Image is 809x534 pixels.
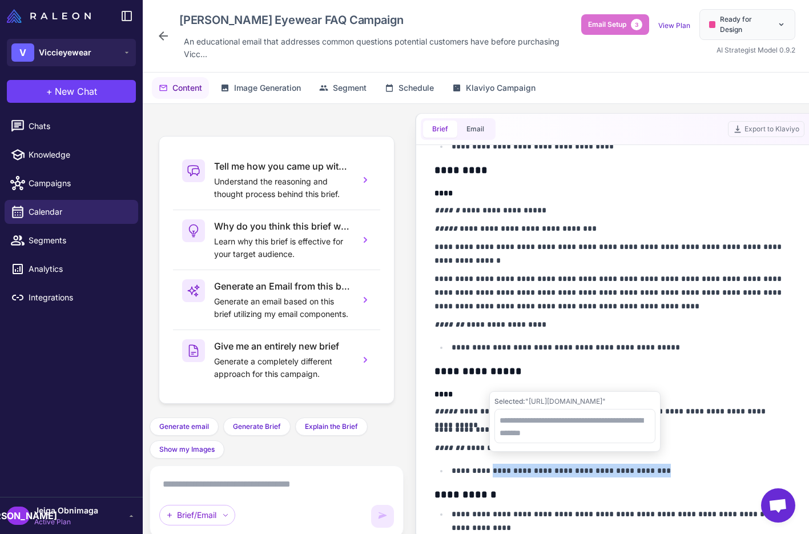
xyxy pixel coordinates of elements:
[29,120,129,133] span: Chats
[720,14,772,35] span: Ready for Design
[159,505,235,525] div: Brief/Email
[29,291,129,304] span: Integrations
[11,43,34,62] div: V
[5,143,138,167] a: Knowledge
[7,39,136,66] button: VViccieyewear
[761,488,795,523] a: Open chat
[378,77,441,99] button: Schedule
[184,35,577,61] span: An educational email that addresses common questions potential customers have before purchasing V...
[150,440,224,459] button: Show my Images
[7,9,91,23] img: Raleon Logo
[172,82,202,94] span: Content
[214,279,351,293] h3: Generate an Email from this brief
[5,200,138,224] a: Calendar
[445,77,542,99] button: Klaviyo Campaign
[46,85,53,98] span: +
[494,396,655,407] div: "[URL][DOMAIN_NAME]"
[7,507,30,525] div: [PERSON_NAME]
[494,397,525,405] span: Selected:
[214,175,351,200] p: Understand the reasoning and thought process behind this brief.
[588,19,626,30] span: Email Setup
[55,85,97,98] span: New Chat
[233,421,281,432] span: Generate Brief
[214,339,351,353] h3: Give me an entirely new brief
[658,21,690,30] a: View Plan
[305,421,358,432] span: Explain the Brief
[457,121,493,138] button: Email
[5,286,138,310] a: Integrations
[5,228,138,252] a: Segments
[179,33,581,63] div: Click to edit description
[214,219,351,233] h3: Why do you think this brief will work
[5,257,138,281] a: Analytics
[214,295,351,320] p: Generate an email based on this brief utilizing my email components.
[631,19,642,30] span: 3
[34,504,98,517] span: Jeiga Obnimaga
[150,417,219,436] button: Generate email
[312,77,373,99] button: Segment
[214,235,351,260] p: Learn why this brief is effective for your target audience.
[399,82,434,94] span: Schedule
[581,14,649,35] button: Email Setup3
[175,9,581,31] div: Click to edit campaign name
[152,77,209,99] button: Content
[466,82,536,94] span: Klaviyo Campaign
[5,171,138,195] a: Campaigns
[214,355,351,380] p: Generate a completely different approach for this campaign.
[34,517,98,527] span: Active Plan
[29,148,129,161] span: Knowledge
[29,234,129,247] span: Segments
[159,421,209,432] span: Generate email
[5,114,138,138] a: Chats
[295,417,368,436] button: Explain the Brief
[214,77,308,99] button: Image Generation
[423,121,457,138] button: Brief
[234,82,301,94] span: Image Generation
[159,444,215,455] span: Show my Images
[728,121,804,137] button: Export to Klaviyo
[7,80,136,103] button: +New Chat
[29,263,129,275] span: Analytics
[29,177,129,190] span: Campaigns
[214,159,351,173] h3: Tell me how you came up with this brief
[29,206,129,218] span: Calendar
[333,82,367,94] span: Segment
[223,417,291,436] button: Generate Brief
[39,46,91,59] span: Viccieyewear
[717,46,795,54] span: AI Strategist Model 0.9.2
